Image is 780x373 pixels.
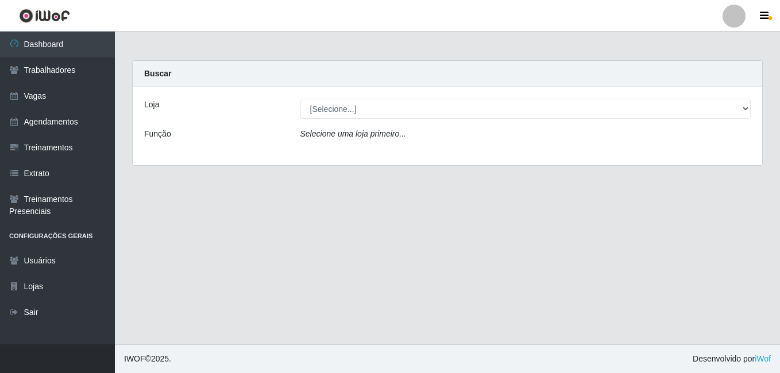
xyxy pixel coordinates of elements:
[300,129,406,138] i: Selecione uma loja primeiro...
[144,128,171,140] label: Função
[755,354,771,363] a: iWof
[124,354,145,363] span: IWOF
[144,99,159,111] label: Loja
[144,69,171,78] strong: Buscar
[19,9,70,23] img: CoreUI Logo
[693,353,771,365] span: Desenvolvido por
[124,353,171,365] span: © 2025 .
